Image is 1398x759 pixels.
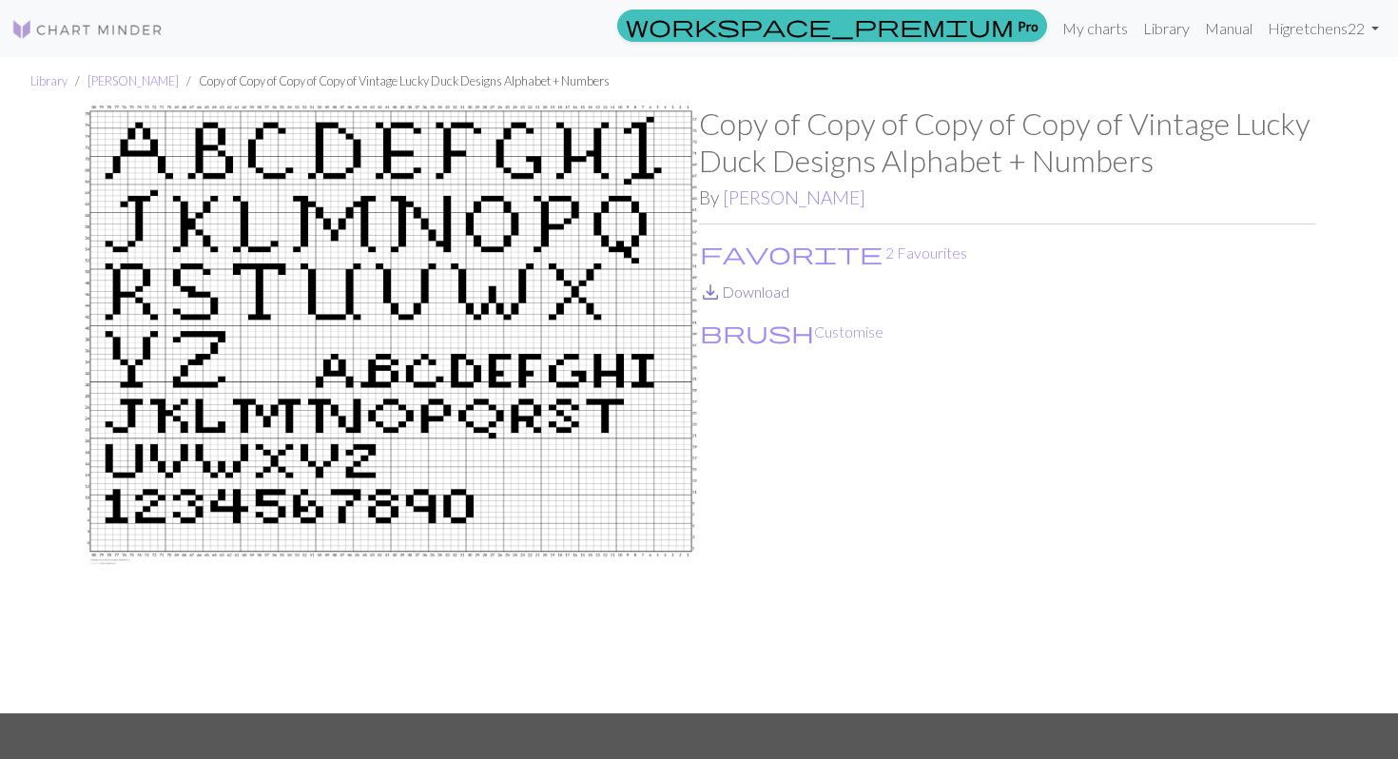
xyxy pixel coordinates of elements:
[699,282,789,301] a: DownloadDownload
[1055,10,1136,48] a: My charts
[626,12,1014,39] span: workspace_premium
[1260,10,1387,48] a: Higretchens22
[699,186,1315,208] h2: By
[699,241,968,265] button: Favourite 2 Favourites
[617,10,1047,42] a: Pro
[699,106,1315,179] h1: Copy of Copy of Copy of Copy of Vintage Lucky Duck Designs Alphabet + Numbers
[87,73,179,88] a: [PERSON_NAME]
[700,240,883,266] span: favorite
[699,281,722,303] i: Download
[700,319,814,345] span: brush
[699,279,722,305] span: save_alt
[699,320,884,344] button: CustomiseCustomise
[83,106,699,712] img: Vintage Lucky Duck Designs Alphabet
[179,72,610,90] li: Copy of Copy of Copy of Copy of Vintage Lucky Duck Designs Alphabet + Numbers
[700,242,883,264] i: Favourite
[700,321,814,343] i: Customise
[1136,10,1197,48] a: Library
[723,186,865,208] a: [PERSON_NAME]
[30,73,68,88] a: Library
[11,18,164,41] img: Logo
[1197,10,1260,48] a: Manual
